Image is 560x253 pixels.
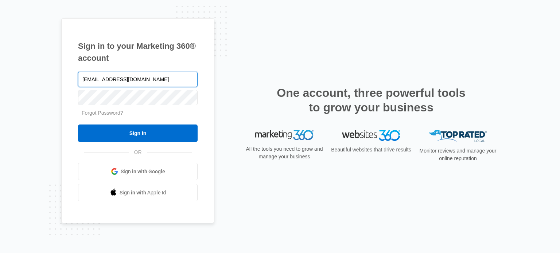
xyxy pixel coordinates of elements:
input: Sign In [78,124,198,142]
a: Forgot Password? [82,110,123,116]
span: Sign in with Google [121,168,165,175]
h2: One account, three powerful tools to grow your business [275,86,468,115]
h1: Sign in to your Marketing 360® account [78,40,198,64]
img: Top Rated Local [429,130,487,142]
p: Beautiful websites that drive results [330,146,412,154]
span: OR [129,149,147,156]
p: All the tools you need to grow and manage your business [244,145,325,161]
a: Sign in with Google [78,163,198,180]
img: Websites 360 [342,130,400,141]
img: Marketing 360 [255,130,314,140]
a: Sign in with Apple Id [78,184,198,201]
span: Sign in with Apple Id [120,189,166,197]
p: Monitor reviews and manage your online reputation [417,147,499,162]
input: Email [78,72,198,87]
